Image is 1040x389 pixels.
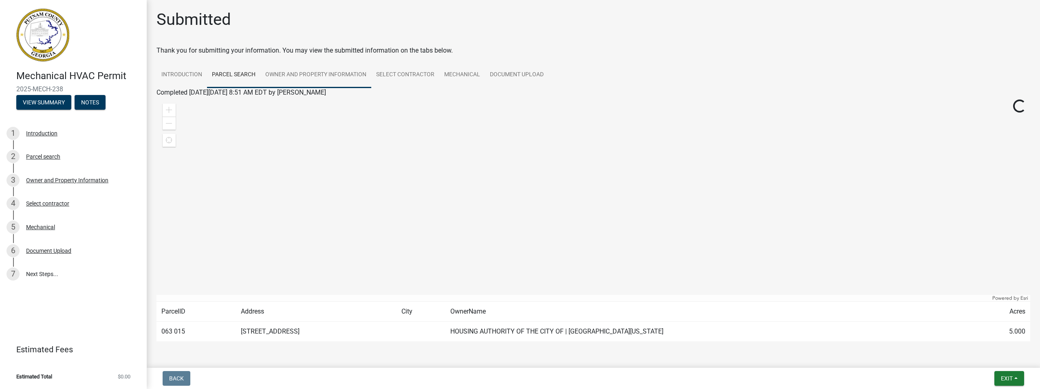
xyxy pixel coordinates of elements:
button: Back [163,371,190,386]
div: Find my location [163,134,176,147]
td: OwnerName [445,302,969,322]
div: Parcel search [26,154,60,159]
td: 063 015 [156,322,236,342]
div: 3 [7,174,20,187]
div: 5 [7,221,20,234]
div: 6 [7,244,20,257]
td: ParcelID [156,302,236,322]
div: Powered by [990,295,1030,301]
span: 2025-MECH-238 [16,85,130,93]
td: 5.000 [969,322,1030,342]
wm-modal-confirm: Summary [16,99,71,106]
button: Exit [994,371,1024,386]
div: Thank you for submitting your information. You may view the submitted information on the tabs below. [156,46,1030,55]
a: Esri [1020,295,1028,301]
td: Address [236,302,397,322]
div: Zoom in [163,104,176,117]
h1: Submitted [156,10,231,29]
span: Estimated Total [16,374,52,379]
div: Select contractor [26,201,69,206]
a: Parcel search [207,62,260,88]
a: Mechanical [439,62,485,88]
div: 7 [7,267,20,281]
div: Zoom out [163,117,176,130]
div: Document Upload [26,248,71,254]
td: City [397,302,445,322]
div: 1 [7,127,20,140]
button: Notes [75,95,106,110]
h4: Mechanical HVAC Permit [16,70,140,82]
td: HOUSING AUTHORITY OF THE CITY OF | [GEOGRAPHIC_DATA][US_STATE] [445,322,969,342]
a: Introduction [156,62,207,88]
a: Estimated Fees [7,341,134,358]
span: Exit [1001,375,1013,382]
span: $0.00 [118,374,130,379]
span: Completed [DATE][DATE] 8:51 AM EDT by [PERSON_NAME] [156,88,326,96]
img: Putnam County, Georgia [16,9,69,62]
a: Document Upload [485,62,549,88]
div: 4 [7,197,20,210]
div: Mechanical [26,224,55,230]
wm-modal-confirm: Notes [75,99,106,106]
button: View Summary [16,95,71,110]
a: Select contractor [371,62,439,88]
div: Introduction [26,130,57,136]
div: Owner and Property Information [26,177,108,183]
div: 2 [7,150,20,163]
a: Owner and Property Information [260,62,371,88]
span: Back [169,375,184,382]
td: Acres [969,302,1030,322]
td: [STREET_ADDRESS] [236,322,397,342]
